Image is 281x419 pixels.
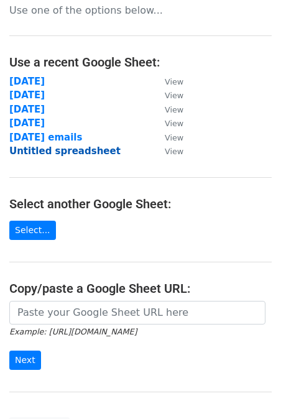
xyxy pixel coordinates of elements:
[9,301,265,325] input: Paste your Google Sheet URL here
[152,117,183,129] a: View
[165,105,183,114] small: View
[9,196,272,211] h4: Select another Google Sheet:
[219,359,281,419] iframe: Chat Widget
[152,132,183,143] a: View
[152,104,183,115] a: View
[9,351,41,370] input: Next
[9,90,45,101] a: [DATE]
[9,132,82,143] a: [DATE] emails
[9,281,272,296] h4: Copy/paste a Google Sheet URL:
[165,77,183,86] small: View
[152,90,183,101] a: View
[9,145,121,157] a: Untitled spreadsheet
[9,55,272,70] h4: Use a recent Google Sheet:
[9,104,45,115] a: [DATE]
[9,76,45,87] a: [DATE]
[9,221,56,240] a: Select...
[165,147,183,156] small: View
[165,119,183,128] small: View
[165,133,183,142] small: View
[9,117,45,129] a: [DATE]
[9,4,272,17] p: Use one of the options below...
[165,91,183,100] small: View
[152,76,183,87] a: View
[152,145,183,157] a: View
[9,327,137,336] small: Example: [URL][DOMAIN_NAME]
